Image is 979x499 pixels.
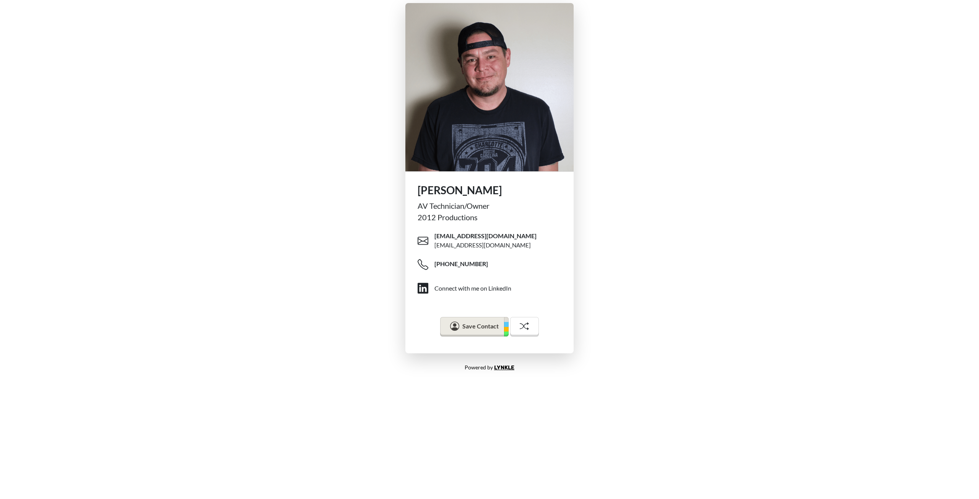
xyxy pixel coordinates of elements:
[418,229,568,253] a: [EMAIL_ADDRESS][DOMAIN_NAME][EMAIL_ADDRESS][DOMAIN_NAME]
[418,276,568,300] a: Connect with me on LinkedIn
[494,364,514,371] a: Lynkle
[418,253,568,276] a: [PHONE_NUMBER]
[405,3,574,171] img: profile picture
[462,322,499,330] span: Save Contact
[418,184,561,197] h1: [PERSON_NAME]
[440,317,508,337] button: Save Contact
[434,241,531,250] div: [EMAIL_ADDRESS][DOMAIN_NAME]
[418,211,561,223] div: 2012 Productions
[434,284,511,293] div: Connect with me on LinkedIn
[418,200,561,211] div: AV Technician/Owner
[434,232,537,240] span: [EMAIL_ADDRESS][DOMAIN_NAME]
[434,260,488,268] span: [PHONE_NUMBER]
[465,364,514,371] small: Powered by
